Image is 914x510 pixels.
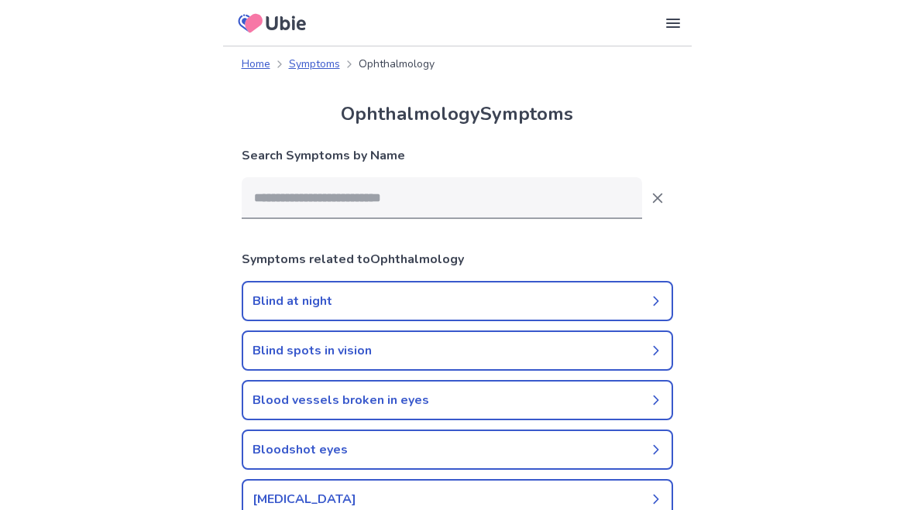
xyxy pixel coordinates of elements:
[223,100,692,128] h1: Ophthalmology Symptoms
[242,430,673,470] a: Bloodshot eyes
[242,56,673,72] nav: breadcrumb
[242,250,673,269] h2: Symptoms related to Ophthalmology
[242,281,673,321] a: Blind at night
[289,56,340,72] a: Symptoms
[359,56,435,72] p: Ophthalmology
[242,380,673,420] a: Blood vessels broken in eyes
[242,146,673,165] p: Search Symptoms by Name
[242,330,673,371] a: Blind spots in vision
[242,56,270,72] a: Home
